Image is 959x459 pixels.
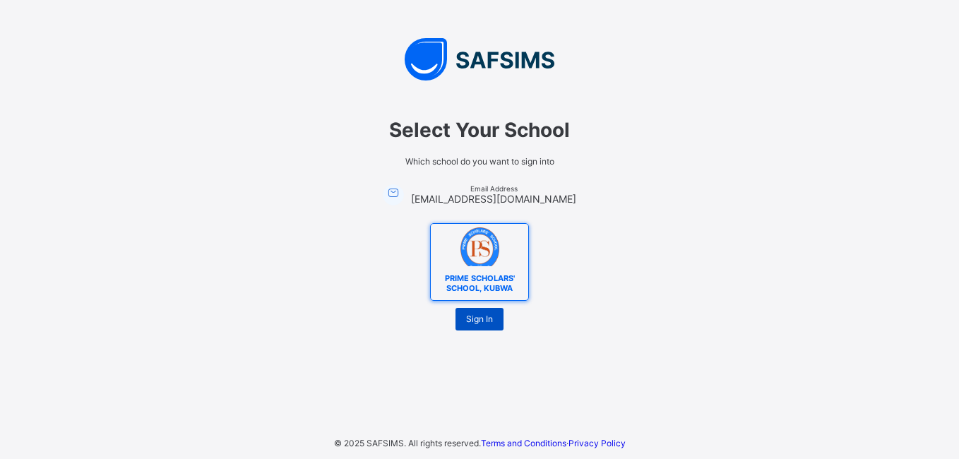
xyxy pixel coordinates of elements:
span: PRIME SCHOLARS' SCHOOL, KUBWA [436,270,523,297]
span: [EMAIL_ADDRESS][DOMAIN_NAME] [411,193,576,205]
span: Which school do you want to sign into [282,156,677,167]
span: Email Address [411,184,576,193]
a: Privacy Policy [568,438,626,448]
span: Sign In [466,314,493,324]
span: © 2025 SAFSIMS. All rights reserved. [334,438,481,448]
span: · [481,438,626,448]
img: SAFSIMS Logo [268,38,691,81]
a: Terms and Conditions [481,438,566,448]
img: PRIME SCHOLARS' SCHOOL, KUBWA [460,227,499,266]
span: Select Your School [282,118,677,142]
